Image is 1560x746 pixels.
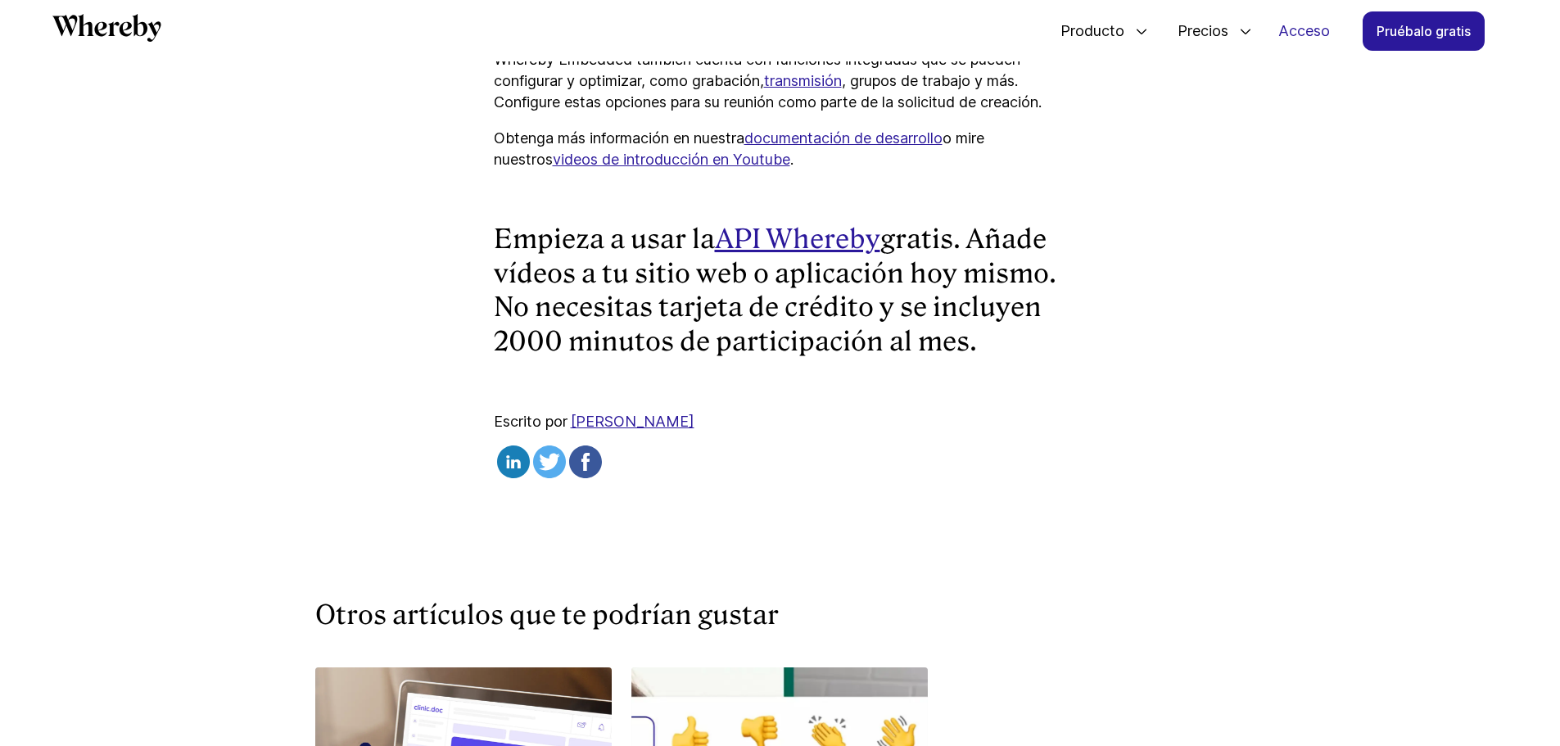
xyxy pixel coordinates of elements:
a: [PERSON_NAME] [571,413,694,430]
font: Precios [1178,22,1228,39]
img: gorjeo [533,445,566,478]
font: Obtenga más información en nuestra [494,129,744,147]
font: gratis. Añade vídeos a tu sitio web o aplicación hoy mismo. No necesitas tarjeta de crédito y se ... [494,224,1056,357]
font: Otros artículos que te podrían gustar [315,599,779,631]
svg: Por lo cual [52,14,161,42]
a: transmisión [764,72,842,89]
font: . [790,151,794,168]
a: API Whereby [715,224,880,255]
img: Facebook [569,445,602,478]
a: documentación de desarrollo [744,129,943,147]
img: LinkedIn [497,445,530,478]
a: videos de introducción en Youtube [553,151,790,168]
font: Producto [1060,22,1124,39]
a: Pruébalo gratis [1363,11,1485,51]
font: Empieza a usar la [494,224,715,255]
a: Acceso [1265,12,1343,50]
font: Acceso [1278,22,1330,39]
font: Escrito por [494,413,567,430]
a: Por lo cual [52,14,161,47]
font: Pruébalo gratis [1377,23,1471,39]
